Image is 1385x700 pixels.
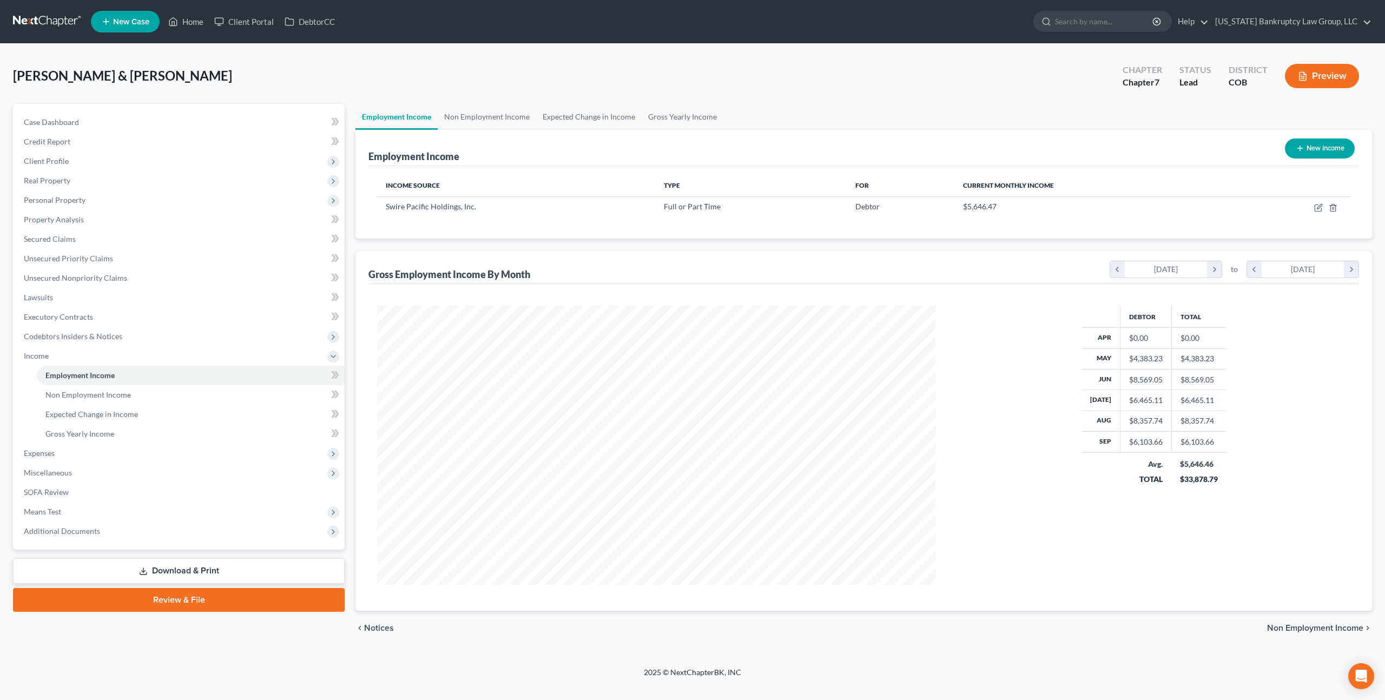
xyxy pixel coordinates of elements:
a: Gross Yearly Income [37,424,345,444]
div: $4,383.23 [1129,353,1163,364]
span: SOFA Review [24,487,69,497]
a: Employment Income [37,366,345,385]
span: New Case [113,18,149,26]
div: Chapter [1123,76,1162,89]
div: $6,103.66 [1129,437,1163,447]
th: Apr [1081,328,1120,348]
span: Expected Change in Income [45,410,138,419]
td: $6,103.66 [1171,432,1226,452]
a: Case Dashboard [15,113,345,132]
div: TOTAL [1129,474,1163,485]
span: Lawsuits [24,293,53,302]
a: SOFA Review [15,483,345,502]
a: Home [163,12,209,31]
th: Jun [1081,369,1120,389]
div: $8,357.74 [1129,415,1163,426]
i: chevron_right [1363,624,1372,632]
span: Means Test [24,507,61,516]
div: Status [1179,64,1211,76]
div: $0.00 [1129,333,1163,344]
a: Download & Print [13,558,345,584]
span: Miscellaneous [24,468,72,477]
i: chevron_right [1207,261,1222,278]
div: [DATE] [1262,261,1344,278]
a: Credit Report [15,132,345,151]
a: Help [1172,12,1209,31]
td: $8,357.74 [1171,411,1226,431]
a: Lawsuits [15,288,345,307]
span: Real Property [24,176,70,185]
span: Executory Contracts [24,312,93,321]
span: Property Analysis [24,215,84,224]
span: Unsecured Nonpriority Claims [24,273,127,282]
div: $8,569.05 [1129,374,1163,385]
span: Unsecured Priority Claims [24,254,113,263]
td: $4,383.23 [1171,348,1226,369]
a: Employment Income [355,104,438,130]
a: Non Employment Income [438,104,536,130]
a: Expected Change in Income [37,405,345,424]
span: to [1231,264,1238,275]
span: Client Profile [24,156,69,166]
a: Executory Contracts [15,307,345,327]
span: Personal Property [24,195,85,204]
a: Gross Yearly Income [642,104,723,130]
a: Unsecured Priority Claims [15,249,345,268]
span: Current Monthly Income [963,181,1054,189]
div: Gross Employment Income By Month [368,268,530,281]
div: Employment Income [368,150,459,163]
th: May [1081,348,1120,369]
span: Full or Part Time [664,202,721,211]
span: Income [24,351,49,360]
span: Swire Pacific Holdings, Inc. [386,202,476,211]
div: Chapter [1123,64,1162,76]
button: Non Employment Income chevron_right [1267,624,1372,632]
div: Lead [1179,76,1211,89]
span: Codebtors Insiders & Notices [24,332,122,341]
td: $0.00 [1171,328,1226,348]
span: Employment Income [45,371,115,380]
span: Secured Claims [24,234,76,243]
th: Aug [1081,411,1120,431]
div: 2025 © NextChapterBK, INC [384,667,1001,686]
td: $8,569.05 [1171,369,1226,389]
a: [US_STATE] Bankruptcy Law Group, LLC [1210,12,1371,31]
span: Expenses [24,448,55,458]
i: chevron_left [1110,261,1125,278]
span: [PERSON_NAME] & [PERSON_NAME] [13,68,232,83]
span: Non Employment Income [1267,624,1363,632]
div: [DATE] [1125,261,1208,278]
div: Open Intercom Messenger [1348,663,1374,689]
span: For [855,181,869,189]
button: Preview [1285,64,1359,88]
i: chevron_right [1344,261,1358,278]
i: chevron_left [355,624,364,632]
div: Avg. [1129,459,1163,470]
a: Review & File [13,588,345,612]
span: Notices [364,624,394,632]
span: Credit Report [24,137,70,146]
th: Sep [1081,432,1120,452]
div: $33,878.79 [1180,474,1218,485]
span: Debtor [855,202,880,211]
th: Debtor [1120,306,1171,327]
a: Client Portal [209,12,279,31]
div: District [1229,64,1268,76]
span: Non Employment Income [45,390,131,399]
a: Non Employment Income [37,385,345,405]
span: Additional Documents [24,526,100,536]
span: $5,646.47 [963,202,997,211]
a: DebtorCC [279,12,340,31]
th: Total [1171,306,1226,327]
div: $6,465.11 [1129,395,1163,406]
div: COB [1229,76,1268,89]
span: Gross Yearly Income [45,429,114,438]
div: $5,646.46 [1180,459,1218,470]
input: Search by name... [1055,11,1154,31]
th: [DATE] [1081,390,1120,411]
a: Unsecured Nonpriority Claims [15,268,345,288]
button: chevron_left Notices [355,624,394,632]
span: Income Source [386,181,440,189]
span: Case Dashboard [24,117,79,127]
td: $6,465.11 [1171,390,1226,411]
